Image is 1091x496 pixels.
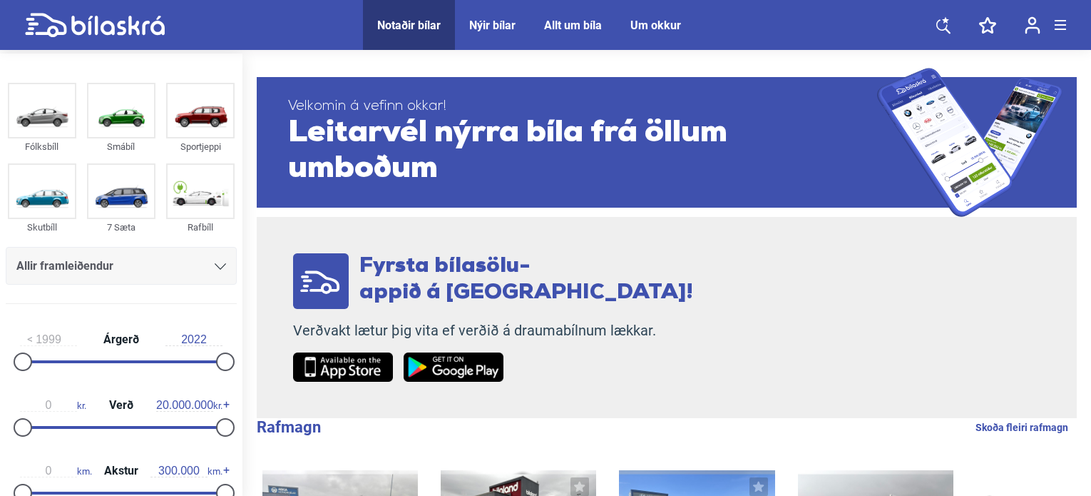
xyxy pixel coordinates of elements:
a: Nýir bílar [469,19,516,32]
a: Notaðir bílar [377,19,441,32]
span: Fyrsta bílasölu- appið á [GEOGRAPHIC_DATA]! [359,255,693,304]
div: Rafbíll [166,219,235,236]
div: 7 Sæta [87,219,155,236]
span: Árgerð [100,334,143,345]
span: km. [20,465,92,477]
b: Rafmagn [257,418,321,436]
a: Allt um bíla [544,19,602,32]
div: Skutbíll [8,219,76,236]
div: Sportjeppi [166,138,235,155]
span: kr. [156,399,222,412]
p: Verðvakt lætur þig vita ef verðið á draumabílnum lækkar. [293,322,693,340]
div: Smábíl [87,138,155,155]
a: Velkomin á vefinn okkar!Leitarvél nýrra bíla frá öllum umboðum [257,68,1077,217]
a: Skoða fleiri rafmagn [975,418,1068,437]
div: Fólksbíll [8,138,76,155]
span: Velkomin á vefinn okkar! [288,98,877,116]
span: Leitarvél nýrra bíla frá öllum umboðum [288,116,877,187]
span: Verð [106,400,137,411]
img: user-login.svg [1025,16,1040,34]
span: Akstur [101,465,142,477]
span: kr. [20,399,86,412]
span: Allir framleiðendur [16,256,113,276]
a: Um okkur [630,19,681,32]
span: km. [150,465,222,477]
